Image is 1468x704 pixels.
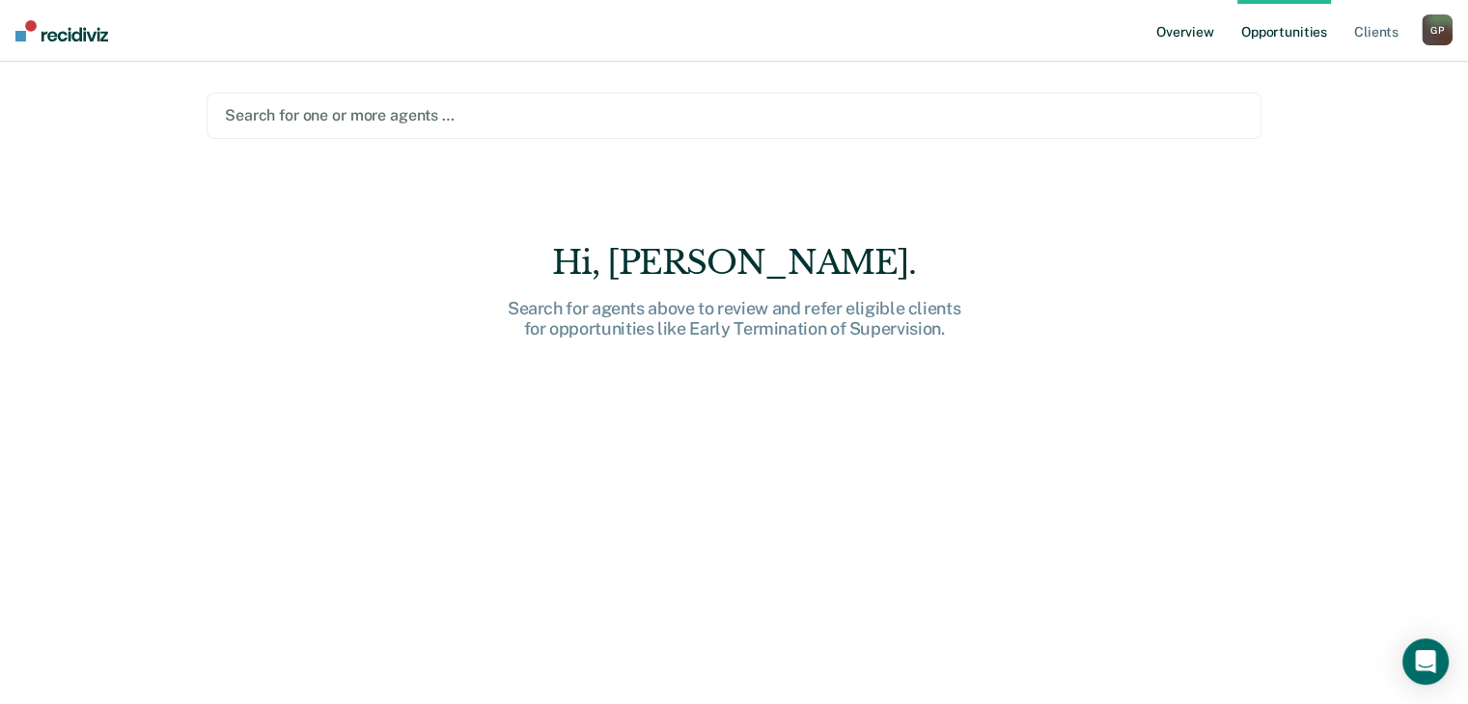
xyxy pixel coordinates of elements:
div: Search for agents above to review and refer eligible clients for opportunities like Early Termina... [426,298,1043,339]
div: G P [1422,14,1453,45]
img: Recidiviz [15,20,108,41]
div: Open Intercom Messenger [1402,638,1449,685]
div: Hi, [PERSON_NAME]. [426,243,1043,283]
button: GP [1422,14,1453,45]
